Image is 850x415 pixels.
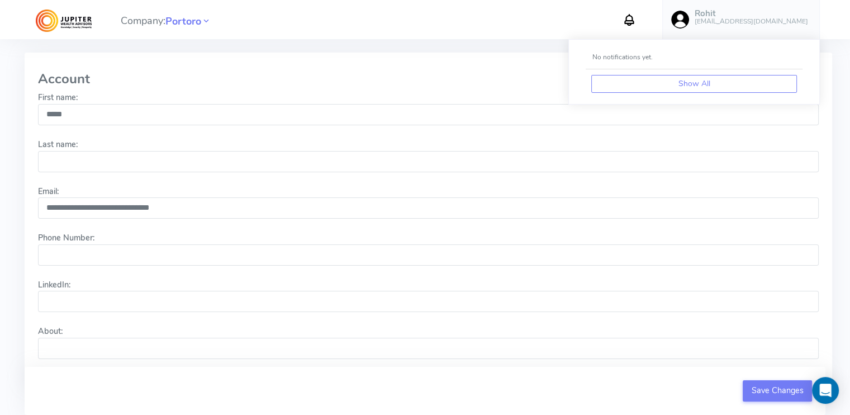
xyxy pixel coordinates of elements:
[38,232,94,244] label: Phone Number:
[38,279,70,291] label: LinkedIn:
[591,75,797,93] button: Show All
[38,92,78,104] label: First name:
[38,139,78,151] label: Last name:
[695,9,808,18] h5: Rohit
[165,14,201,27] a: Portoro
[165,14,201,29] span: Portoro
[592,52,802,62] p: No notifications yet.
[695,18,808,25] h6: [EMAIL_ADDRESS][DOMAIN_NAME]
[38,326,63,338] label: About:
[38,186,59,198] label: Email:
[812,377,839,404] div: Open Intercom Messenger
[743,380,812,402] button: Save Changes
[121,10,211,30] span: Company:
[671,11,689,29] img: user-image
[38,72,819,86] h3: Account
